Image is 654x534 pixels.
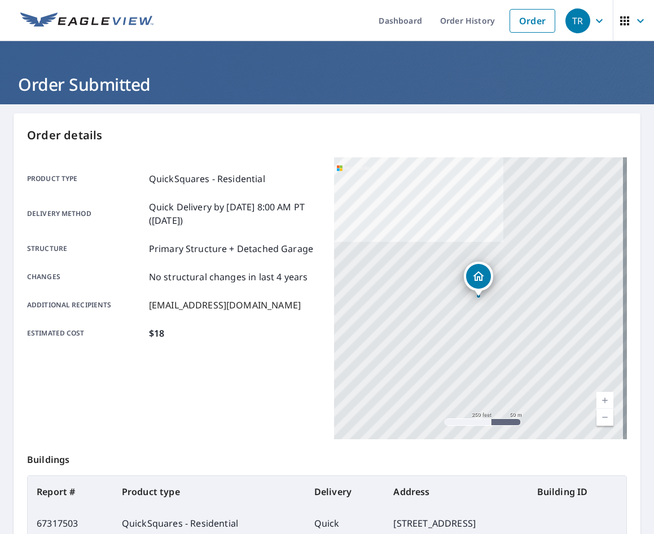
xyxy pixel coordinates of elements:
p: Delivery method [27,200,144,227]
p: Product type [27,172,144,186]
img: EV Logo [20,12,153,29]
th: Building ID [528,476,626,507]
p: Primary Structure + Detached Garage [149,242,313,255]
p: Estimated cost [27,326,144,340]
div: Dropped pin, building 1, Residential property, 16024 Channel St San Lorenzo, CA 94580 [464,262,493,297]
p: Changes [27,270,144,284]
th: Delivery [305,476,385,507]
p: Buildings [27,439,627,475]
h1: Order Submitted [14,73,640,96]
p: No structural changes in last 4 years [149,270,308,284]
p: Structure [27,242,144,255]
th: Address [384,476,528,507]
th: Product type [113,476,305,507]
a: Current Level 17, Zoom In [596,392,613,409]
th: Report # [28,476,113,507]
a: Order [510,9,555,33]
p: $18 [149,326,164,340]
p: [EMAIL_ADDRESS][DOMAIN_NAME] [149,298,301,312]
p: Additional recipients [27,298,144,312]
div: TR [565,8,590,33]
p: Quick Delivery by [DATE] 8:00 AM PT ([DATE]) [149,200,321,227]
p: Order details [27,127,627,144]
a: Current Level 17, Zoom Out [596,409,613,426]
p: QuickSquares - Residential [149,172,265,186]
